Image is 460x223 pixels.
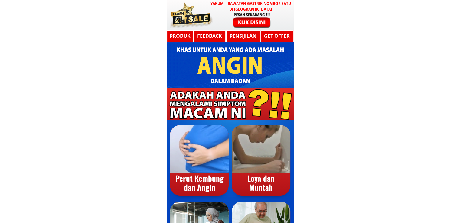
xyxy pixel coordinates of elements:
h3: Feedback [194,32,225,40]
h3: Pensijilan [228,32,258,40]
h3: GET OFFER [262,32,292,40]
h3: YAKUMI - Rawatan Gastrik Nombor Satu di [GEOGRAPHIC_DATA] [209,1,292,12]
div: Loya dan Muntah [232,174,290,192]
h3: Produk [167,32,194,40]
div: Perut Kembung dan Angin [170,174,229,192]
